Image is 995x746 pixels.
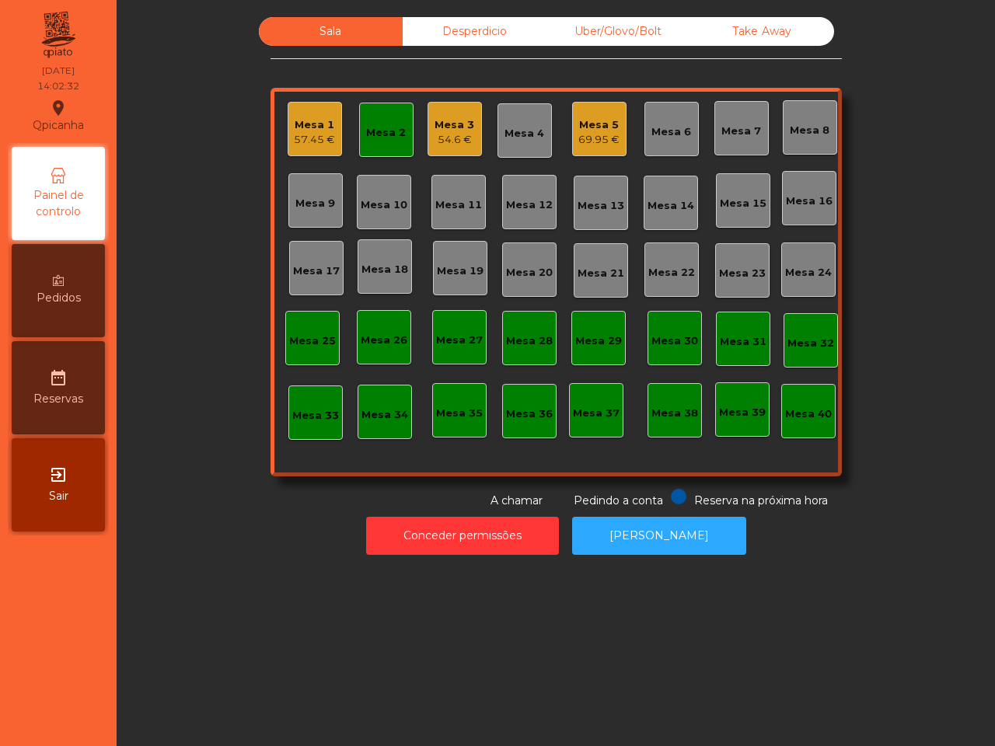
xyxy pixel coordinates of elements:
[506,197,553,213] div: Mesa 12
[33,391,83,407] span: Reservas
[37,79,79,93] div: 14:02:32
[785,265,832,281] div: Mesa 24
[786,193,833,209] div: Mesa 16
[506,333,553,349] div: Mesa 28
[436,333,483,348] div: Mesa 27
[361,197,407,213] div: Mesa 10
[491,493,543,507] span: A chamar
[648,198,694,214] div: Mesa 14
[435,117,474,133] div: Mesa 3
[721,124,761,139] div: Mesa 7
[574,493,663,507] span: Pedindo a conta
[366,125,406,141] div: Mesa 2
[506,265,553,281] div: Mesa 20
[361,407,408,423] div: Mesa 34
[575,333,622,349] div: Mesa 29
[720,196,766,211] div: Mesa 15
[651,124,691,140] div: Mesa 6
[573,406,620,421] div: Mesa 37
[435,132,474,148] div: 54.6 €
[648,265,695,281] div: Mesa 22
[289,333,336,349] div: Mesa 25
[361,262,408,277] div: Mesa 18
[37,290,81,306] span: Pedidos
[694,493,828,507] span: Reserva na próxima hora
[49,488,68,504] span: Sair
[294,132,335,148] div: 57.45 €
[720,334,766,350] div: Mesa 31
[435,197,482,213] div: Mesa 11
[651,333,698,349] div: Mesa 30
[294,117,335,133] div: Mesa 1
[295,196,335,211] div: Mesa 9
[787,336,834,351] div: Mesa 32
[785,406,832,422] div: Mesa 40
[293,263,340,279] div: Mesa 17
[259,17,403,46] div: Sala
[403,17,546,46] div: Desperdicio
[578,198,624,214] div: Mesa 13
[39,8,77,62] img: qpiato
[42,64,75,78] div: [DATE]
[366,517,559,555] button: Conceder permissões
[651,406,698,421] div: Mesa 38
[719,266,766,281] div: Mesa 23
[16,187,101,220] span: Painel de controlo
[437,263,484,279] div: Mesa 19
[292,408,339,424] div: Mesa 33
[790,123,829,138] div: Mesa 8
[506,406,553,422] div: Mesa 36
[572,517,746,555] button: [PERSON_NAME]
[578,132,620,148] div: 69.95 €
[578,266,624,281] div: Mesa 21
[719,405,766,420] div: Mesa 39
[49,368,68,387] i: date_range
[436,406,483,421] div: Mesa 35
[33,96,84,135] div: Qpicanha
[361,333,407,348] div: Mesa 26
[690,17,834,46] div: Take Away
[578,117,620,133] div: Mesa 5
[546,17,690,46] div: Uber/Glovo/Bolt
[504,126,544,141] div: Mesa 4
[49,465,68,484] i: exit_to_app
[49,99,68,117] i: location_on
